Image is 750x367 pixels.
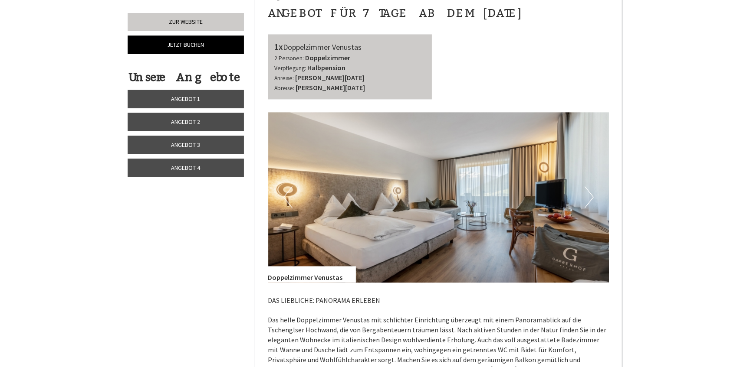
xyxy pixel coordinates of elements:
small: 2 Personen: [275,55,304,62]
span: Angebot 2 [171,118,201,126]
b: Halbpension [308,63,346,72]
img: image [268,112,609,283]
div: Unsere Angebote [128,69,241,85]
div: Doppelzimmer Venustas [275,41,426,53]
span: Angebot 3 [171,141,201,149]
b: [PERSON_NAME][DATE] [296,73,365,82]
div: Doppelzimmer Venustas [268,266,356,283]
span: Angebot 4 [171,164,201,172]
small: Anreise: [275,75,294,82]
button: Next [585,186,594,208]
div: Angebot für 7 Tage ab dem [DATE] [268,5,523,21]
small: Verpflegung: [275,65,306,72]
b: 1x [275,41,283,52]
b: [PERSON_NAME][DATE] [296,83,365,92]
a: Zur Website [128,13,244,31]
a: Jetzt buchen [128,36,244,54]
small: Abreise: [275,84,295,92]
b: Doppelzimmer [306,53,351,62]
span: Angebot 1 [171,95,201,103]
button: Previous [283,186,293,208]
